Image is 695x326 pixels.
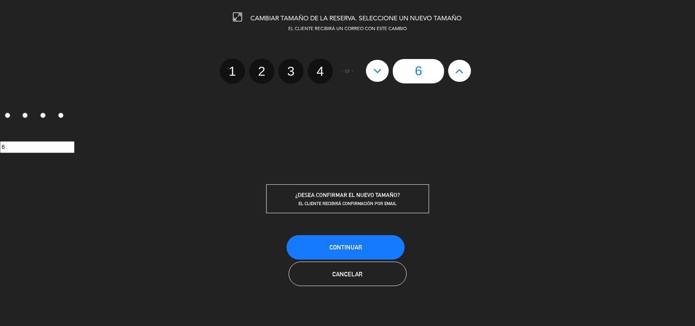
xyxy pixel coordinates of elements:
[308,59,333,84] label: 4
[53,109,71,123] label: 4
[36,109,54,123] label: 3
[22,113,28,118] input: 2
[249,59,274,84] label: 2
[278,59,304,84] label: 3
[251,15,462,22] span: CAMBIAR TAMAÑO DE LA RESERVA. SELECCIONE UN NUEVO TAMAÑO
[5,113,10,118] input: 1
[295,192,400,198] span: ¿DESEA CONFIRMAR EL NUEVO TAMAÑO?
[298,201,397,206] span: EL CLIENTE RECIBIRÁ CONFIRMACIÓN POR EMAIL
[342,66,354,76] span: - or -
[287,235,405,260] button: Continuar
[289,262,407,286] button: Cancelar
[58,113,64,118] input: 4
[220,59,245,84] label: 1
[288,27,407,31] span: EL CLIENTE RECIBIRÁ UN CORREO CON ESTE CAMBIO
[18,109,36,123] label: 2
[40,113,46,118] input: 3
[333,271,363,278] span: Cancelar
[329,244,362,251] span: Continuar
